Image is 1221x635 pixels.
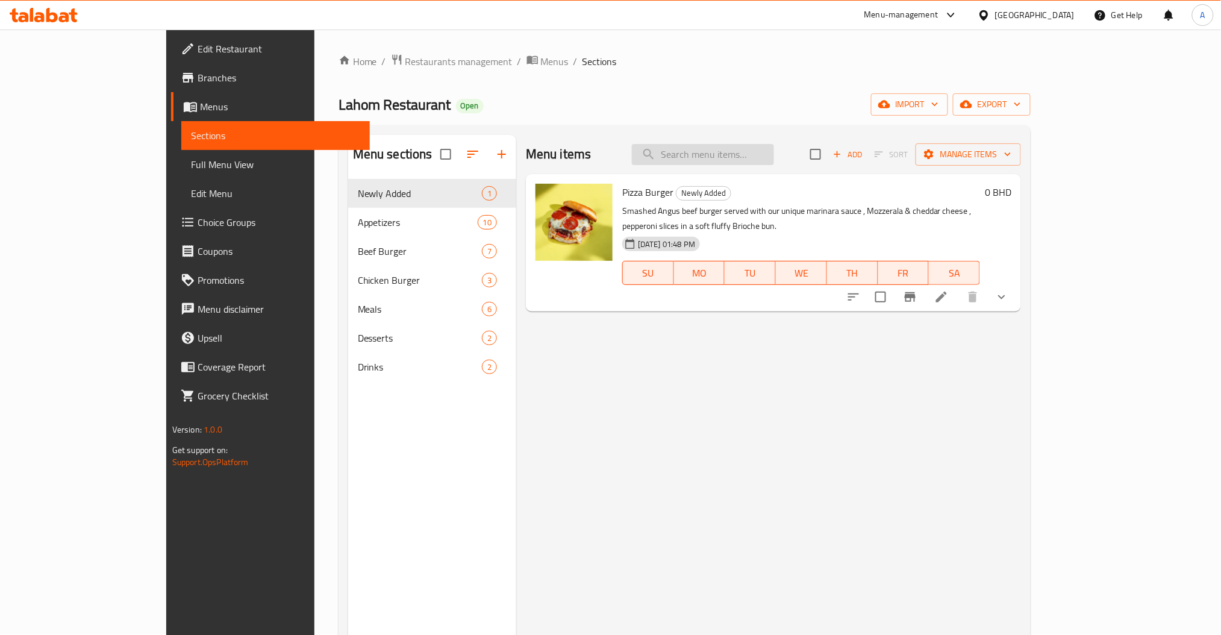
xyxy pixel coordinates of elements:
div: Drinks2 [348,352,516,381]
span: Pizza Burger [622,183,673,201]
span: [DATE] 01:48 PM [633,239,700,250]
a: Choice Groups [171,208,370,237]
button: import [871,93,948,116]
nav: Menu sections [348,174,516,386]
span: Coverage Report [198,360,361,374]
span: Drinks [358,360,482,374]
a: Menu disclaimer [171,295,370,324]
span: Chicken Burger [358,273,482,287]
button: Branch-specific-item [896,283,925,311]
span: SA [934,264,975,282]
span: Restaurants management [405,54,513,69]
a: Grocery Checklist [171,381,370,410]
span: Edit Restaurant [198,42,361,56]
svg: Show Choices [995,290,1009,304]
span: MO [679,264,720,282]
button: FR [878,261,929,285]
div: [GEOGRAPHIC_DATA] [995,8,1075,22]
div: Meals6 [348,295,516,324]
button: show more [987,283,1016,311]
div: Desserts2 [348,324,516,352]
button: Manage items [916,143,1021,166]
a: Coupons [171,237,370,266]
span: Lahom Restaurant [339,91,451,118]
a: Upsell [171,324,370,352]
div: Chicken Burger3 [348,266,516,295]
span: Sort sections [458,140,487,169]
button: export [953,93,1031,116]
img: Pizza Burger [536,184,613,261]
span: TH [832,264,873,282]
button: SA [929,261,980,285]
span: 6 [482,304,496,315]
span: 2 [482,333,496,344]
span: Menus [541,54,569,69]
span: export [963,97,1021,112]
span: Sections [582,54,617,69]
span: Beef Burger [358,244,482,258]
h2: Menu sections [353,145,433,163]
a: Promotions [171,266,370,295]
div: Desserts [358,331,482,345]
a: Menus [526,54,569,69]
div: items [482,302,497,316]
a: Edit Restaurant [171,34,370,63]
span: Coupons [198,244,361,258]
span: Add [831,148,864,161]
span: SU [628,264,669,282]
a: Menus [171,92,370,121]
span: Newly Added [358,186,482,201]
a: Branches [171,63,370,92]
h6: 0 BHD [985,184,1011,201]
span: Version: [172,422,202,437]
p: Smashed Angus beef burger served with our unique marinara sauce , Mozzerala & cheddar cheese , pe... [622,204,980,234]
div: items [478,215,497,230]
button: TU [725,261,776,285]
div: items [482,244,497,258]
span: Appetizers [358,215,478,230]
span: Select to update [868,284,893,310]
span: A [1201,8,1205,22]
span: Menus [200,99,361,114]
span: TU [729,264,771,282]
span: Promotions [198,273,361,287]
a: Sections [181,121,370,150]
button: sort-choices [839,283,868,311]
button: TH [827,261,878,285]
div: items [482,331,497,345]
h2: Menu items [526,145,592,163]
button: MO [674,261,725,285]
a: Coverage Report [171,352,370,381]
div: items [482,186,497,201]
span: Add item [828,145,867,164]
span: Branches [198,70,361,85]
nav: breadcrumb [339,54,1031,69]
span: Select section [803,142,828,167]
span: 1.0.0 [204,422,222,437]
a: Full Menu View [181,150,370,179]
span: FR [883,264,925,282]
span: Upsell [198,331,361,345]
span: 1 [482,188,496,199]
button: delete [958,283,987,311]
div: Menu-management [864,8,938,22]
div: Newly Added1 [348,179,516,208]
div: items [482,360,497,374]
span: Manage items [925,147,1011,162]
button: SU [622,261,674,285]
span: 2 [482,361,496,373]
div: items [482,273,497,287]
button: WE [776,261,827,285]
button: Add section [487,140,516,169]
span: Newly Added [676,186,731,200]
span: Meals [358,302,482,316]
div: Open [456,99,484,113]
span: Full Menu View [191,157,361,172]
span: WE [781,264,822,282]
